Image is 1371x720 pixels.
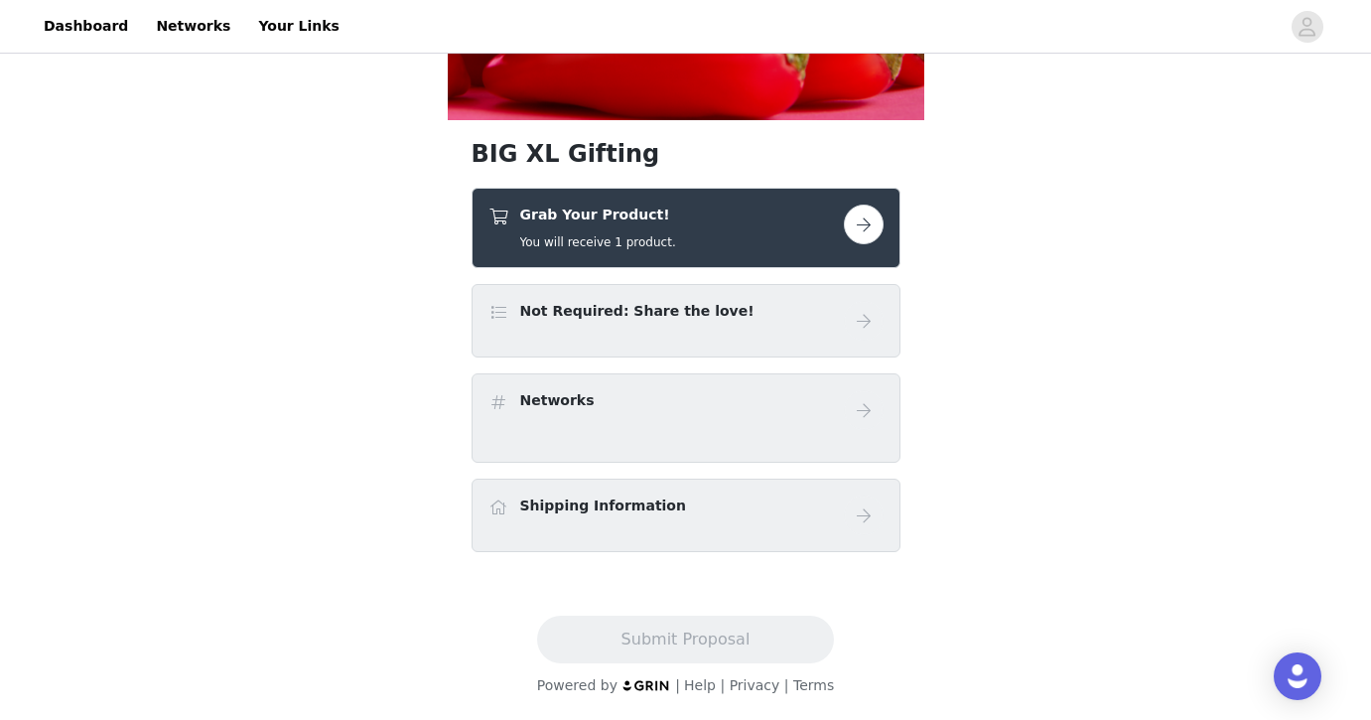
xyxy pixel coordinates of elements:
[520,205,676,225] h4: Grab Your Product!
[472,284,900,358] div: Not Required: Share the love!
[684,677,716,693] a: Help
[246,4,351,49] a: Your Links
[472,479,900,552] div: Shipping Information
[1298,11,1316,43] div: avatar
[472,136,900,172] h1: BIG XL Gifting
[784,677,789,693] span: |
[730,677,780,693] a: Privacy
[144,4,242,49] a: Networks
[537,616,834,663] button: Submit Proposal
[537,677,617,693] span: Powered by
[675,677,680,693] span: |
[720,677,725,693] span: |
[520,496,686,516] h4: Shipping Information
[472,373,900,463] div: Networks
[621,679,671,692] img: logo
[520,390,595,411] h4: Networks
[520,233,676,251] h5: You will receive 1 product.
[472,188,900,268] div: Grab Your Product!
[793,677,834,693] a: Terms
[520,301,754,322] h4: Not Required: Share the love!
[1274,652,1321,700] div: Open Intercom Messenger
[32,4,140,49] a: Dashboard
